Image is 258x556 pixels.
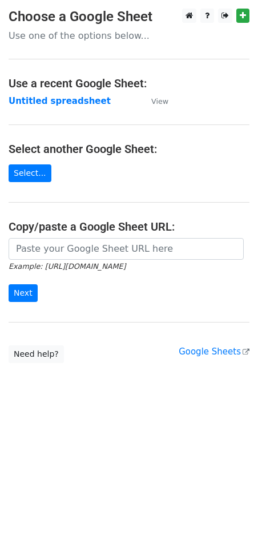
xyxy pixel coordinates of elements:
small: View [151,97,168,106]
a: Untitled spreadsheet [9,96,111,106]
input: Next [9,284,38,302]
h4: Use a recent Google Sheet: [9,76,249,90]
small: Example: [URL][DOMAIN_NAME] [9,262,126,271]
a: View [140,96,168,106]
h4: Copy/paste a Google Sheet URL: [9,220,249,233]
h4: Select another Google Sheet: [9,142,249,156]
a: Need help? [9,345,64,363]
a: Google Sheets [179,347,249,357]
p: Use one of the options below... [9,30,249,42]
a: Select... [9,164,51,182]
h3: Choose a Google Sheet [9,9,249,25]
input: Paste your Google Sheet URL here [9,238,244,260]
